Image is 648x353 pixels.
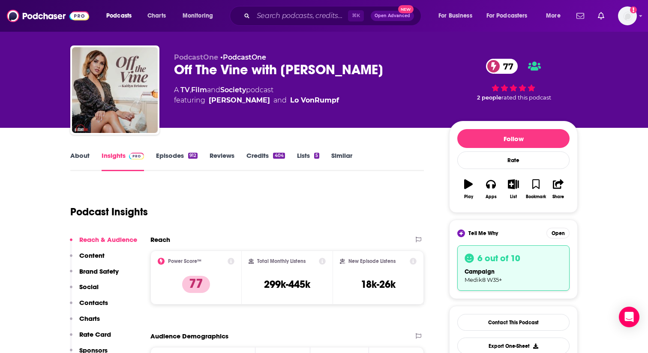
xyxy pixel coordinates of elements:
[459,231,464,236] img: tell me why sparkle
[129,153,144,160] img: Podchaser Pro
[70,205,148,218] h1: Podcast Insights
[552,194,564,199] div: Share
[547,174,570,205] button: Share
[264,278,310,291] h3: 299k-445k
[142,9,171,23] a: Charts
[238,6,429,26] div: Search podcasts, credits, & more...
[174,85,339,106] div: A podcast
[457,174,480,205] button: Play
[480,174,502,205] button: Apps
[465,268,495,275] span: campaign
[468,230,498,237] span: Tell Me Why
[618,6,637,25] button: Show profile menu
[486,10,528,22] span: For Podcasters
[102,151,144,171] a: InsightsPodchaser Pro
[100,9,143,23] button: open menu
[7,8,89,24] img: Podchaser - Follow, Share and Rate Podcasts
[348,258,396,264] h2: New Episode Listens
[182,276,210,293] p: 77
[457,314,570,331] a: Contact This Podcast
[501,94,551,101] span: rated this podcast
[147,10,166,22] span: Charts
[220,53,266,61] span: •
[375,14,410,18] span: Open Advanced
[150,332,228,340] h2: Audience Demographics
[253,9,348,23] input: Search podcasts, credits, & more...
[361,278,396,291] h3: 18k-26k
[510,194,517,199] div: List
[477,94,501,101] span: 2 people
[223,53,266,61] a: PodcastOne
[314,153,319,159] div: 5
[174,95,339,106] span: featuring
[246,151,285,171] a: Credits404
[79,267,119,275] p: Brand Safety
[79,251,105,259] p: Content
[191,86,207,94] a: Film
[180,86,190,94] a: TV
[72,47,158,133] img: Off The Vine with Kaitlyn Bristowe
[432,9,483,23] button: open menu
[79,314,100,323] p: Charts
[70,299,108,314] button: Contacts
[257,258,306,264] h2: Total Monthly Listens
[177,9,224,23] button: open menu
[526,194,546,199] div: Bookmark
[438,10,472,22] span: For Business
[464,194,473,199] div: Play
[150,235,170,244] h2: Reach
[477,253,520,264] h3: 6 out of 10
[70,314,100,330] button: Charts
[573,9,588,23] a: Show notifications dropdown
[371,11,414,21] button: Open AdvancedNew
[79,283,99,291] p: Social
[495,59,518,74] span: 77
[619,307,639,327] div: Open Intercom Messenger
[273,95,287,106] span: and
[70,283,99,299] button: Social
[70,251,105,267] button: Content
[106,10,132,22] span: Podcasts
[546,228,570,238] button: Open
[209,95,270,106] div: [PERSON_NAME]
[398,5,414,13] span: New
[546,10,561,22] span: More
[331,151,352,171] a: Similar
[618,6,637,25] span: Logged in as KevinZ
[502,174,525,205] button: List
[630,6,637,13] svg: Add a profile image
[486,59,518,74] a: 77
[449,53,578,106] div: 77 2 peoplerated this podcast
[70,330,111,346] button: Rate Card
[210,151,234,171] a: Reviews
[525,174,547,205] button: Bookmark
[70,235,137,251] button: Reach & Audience
[348,10,364,21] span: ⌘ K
[220,86,246,94] a: Society
[79,235,137,244] p: Reach & Audience
[273,153,285,159] div: 404
[594,9,608,23] a: Show notifications dropdown
[79,299,108,307] p: Contacts
[156,151,198,171] a: Episodes912
[486,194,497,199] div: Apps
[183,10,213,22] span: Monitoring
[457,151,570,169] div: Rate
[207,86,220,94] span: and
[481,9,540,23] button: open menu
[618,6,637,25] img: User Profile
[190,86,191,94] span: ,
[70,151,90,171] a: About
[188,153,198,159] div: 912
[465,276,502,283] span: Medik8 W35+
[70,267,119,283] button: Brand Safety
[79,330,111,338] p: Rate Card
[457,129,570,148] button: Follow
[168,258,201,264] h2: Power Score™
[174,53,218,61] span: PodcastOne
[297,151,319,171] a: Lists5
[540,9,571,23] button: open menu
[290,95,339,106] div: Lo VonRumpf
